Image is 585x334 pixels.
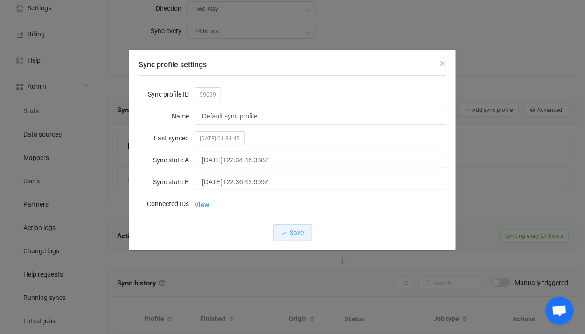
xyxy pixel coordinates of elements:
[439,59,446,68] button: Close
[139,60,207,69] span: Sync profile settings
[195,87,221,102] span: 59099
[139,85,195,104] label: Sync profile ID
[546,297,574,325] div: Open chat
[273,224,312,241] button: Save
[139,129,195,147] label: Last synced
[139,173,195,191] label: Sync state B
[195,195,209,214] a: View
[139,195,195,213] label: Connected IDs
[195,131,245,146] span: [DATE] 01:34:45
[129,50,456,250] div: Sync profile settings
[139,151,195,169] label: Sync state A
[290,229,304,237] span: Save
[139,107,195,125] label: Name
